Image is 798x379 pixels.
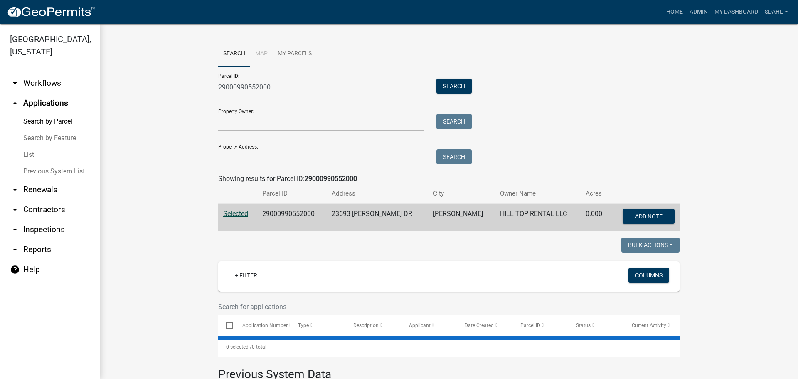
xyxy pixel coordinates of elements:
[218,298,601,315] input: Search for applications
[273,41,317,67] a: My Parcels
[495,204,581,231] td: HILL TOP RENTAL LLC
[621,238,680,253] button: Bulk Actions
[401,315,457,335] datatable-header-cell: Applicant
[576,322,591,328] span: Status
[242,322,288,328] span: Application Number
[226,344,252,350] span: 0 selected /
[257,184,327,203] th: Parcel ID
[298,322,309,328] span: Type
[327,204,428,231] td: 23693 [PERSON_NAME] DR
[234,315,290,335] datatable-header-cell: Application Number
[223,210,248,218] a: Selected
[10,98,20,108] i: arrow_drop_up
[628,268,669,283] button: Columns
[581,204,610,231] td: 0.000
[428,204,495,231] td: [PERSON_NAME]
[257,204,327,231] td: 29000990552000
[305,175,357,183] strong: 29000990552000
[10,185,20,195] i: arrow_drop_down
[581,184,610,203] th: Acres
[218,337,680,357] div: 0 total
[436,114,472,129] button: Search
[512,315,568,335] datatable-header-cell: Parcel ID
[686,4,711,20] a: Admin
[436,149,472,164] button: Search
[10,205,20,215] i: arrow_drop_down
[10,78,20,88] i: arrow_drop_down
[428,184,495,203] th: City
[228,268,264,283] a: + Filter
[353,322,379,328] span: Description
[520,322,540,328] span: Parcel ID
[10,265,20,275] i: help
[10,225,20,235] i: arrow_drop_down
[436,79,472,94] button: Search
[218,315,234,335] datatable-header-cell: Select
[495,184,581,203] th: Owner Name
[623,209,675,224] button: Add Note
[218,174,680,184] div: Showing results for Parcel ID:
[632,322,666,328] span: Current Activity
[568,315,624,335] datatable-header-cell: Status
[218,41,250,67] a: Search
[635,213,662,220] span: Add Note
[10,245,20,255] i: arrow_drop_down
[290,315,345,335] datatable-header-cell: Type
[663,4,686,20] a: Home
[409,322,431,328] span: Applicant
[345,315,401,335] datatable-header-cell: Description
[457,315,512,335] datatable-header-cell: Date Created
[327,184,428,203] th: Address
[761,4,791,20] a: sdahl
[711,4,761,20] a: My Dashboard
[624,315,680,335] datatable-header-cell: Current Activity
[465,322,494,328] span: Date Created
